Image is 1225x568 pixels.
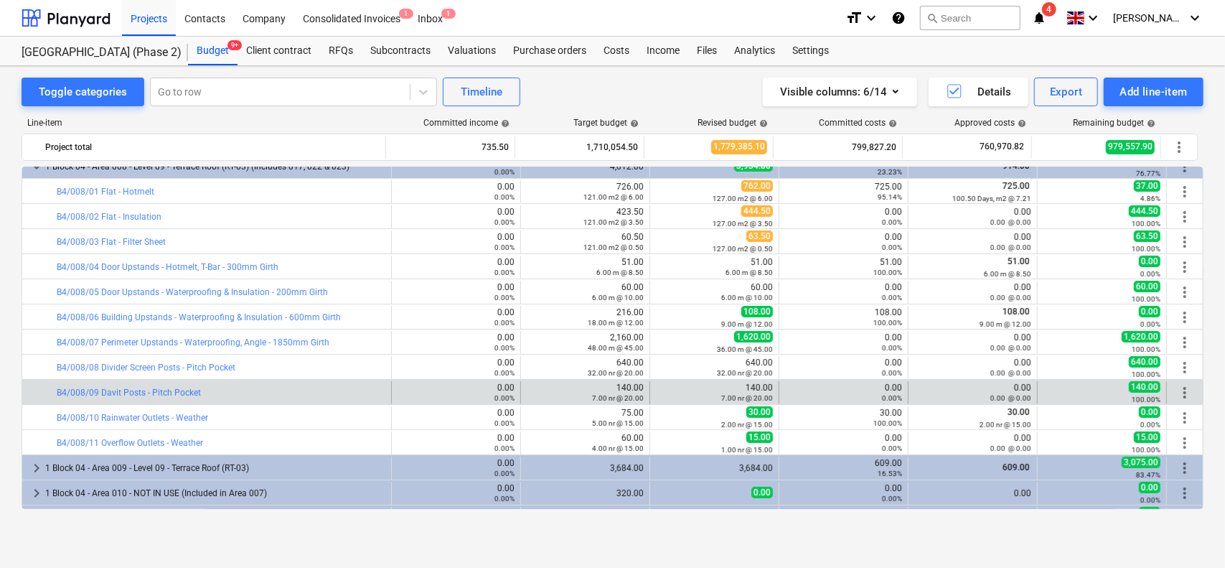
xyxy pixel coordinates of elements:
[990,369,1031,377] small: 0.00 @ 0.00
[1073,118,1155,128] div: Remaining budget
[1176,259,1193,276] span: More actions
[1122,457,1160,468] span: 3,075.00
[398,307,515,327] div: 0.00
[398,232,515,252] div: 0.00
[592,394,644,402] small: 7.00 nr @ 20.00
[785,483,902,503] div: 0.00
[57,237,166,247] a: B4/008/03 Flat - Filter Sheet
[1120,83,1188,101] div: Add line-item
[990,218,1031,226] small: 0.00 @ 0.00
[1006,407,1031,417] span: 30.00
[763,78,917,106] button: Visible columns:6/14
[1042,2,1056,17] span: 4
[914,332,1031,353] div: 0.00
[1134,231,1160,242] span: 63.50
[1129,356,1160,368] span: 640.00
[1144,119,1155,128] span: help
[756,119,768,128] span: help
[627,119,639,128] span: help
[45,482,385,505] div: 1 Block 04 - Area 010 - NOT IN USE (Included in Area 007)
[914,488,1031,498] div: 0.00
[713,220,773,228] small: 127.00 m2 @ 3.50
[785,307,902,327] div: 108.00
[785,408,902,428] div: 30.00
[1140,320,1160,328] small: 0.00%
[734,160,773,172] span: 3,934.00
[398,207,515,227] div: 0.00
[1129,205,1160,217] span: 444.50
[527,408,644,428] div: 75.00
[779,136,896,159] div: 799,827.20
[227,40,242,50] span: 9+
[882,344,902,352] small: 0.00%
[57,287,328,297] a: B4/008/05 Door Upstands - Waterproofing & Insulation - 200mm Girth
[920,6,1020,30] button: Search
[527,257,644,277] div: 51.00
[1176,485,1193,502] span: More actions
[494,419,515,427] small: 0.00%
[494,444,515,452] small: 0.00%
[1170,139,1188,156] span: More actions
[990,294,1031,302] small: 0.00 @ 0.00
[1140,496,1160,504] small: 0.00%
[392,136,509,159] div: 735.50
[398,433,515,453] div: 0.00
[741,180,773,192] span: 762.00
[527,307,644,327] div: 216.00
[57,438,203,448] a: B4/008/11 Overflow Outlets - Weather
[527,332,644,353] div: 2,160.00
[527,282,644,302] div: 60.00
[891,9,906,27] i: Knowledge base
[583,218,644,226] small: 121.00 m2 @ 3.50
[785,458,902,478] div: 609.00
[1139,306,1160,317] span: 0.00
[592,294,644,302] small: 6.00 m @ 10.00
[914,358,1031,378] div: 0.00
[1176,233,1193,251] span: More actions
[1050,83,1083,101] div: Export
[1084,9,1102,27] i: keyboard_arrow_down
[362,37,439,65] a: Subcontracts
[1140,195,1160,202] small: 4.86%
[39,83,127,101] div: Toggle categories
[721,446,773,454] small: 1.00 nr @ 15.00
[785,332,902,353] div: 0.00
[784,37,837,65] a: Settings
[721,294,773,302] small: 6.00 m @ 10.00
[527,232,644,252] div: 60.50
[878,193,902,201] small: 95.14%
[592,444,644,452] small: 4.00 nr @ 15.00
[439,37,504,65] a: Valuations
[785,207,902,227] div: 0.00
[926,12,938,24] span: search
[494,344,515,352] small: 0.00%
[980,421,1031,429] small: 2.00 nr @ 15.00
[721,320,773,328] small: 9.00 m @ 12.00
[28,158,45,175] span: keyboard_arrow_down
[882,444,902,452] small: 0.00%
[1176,158,1193,175] span: More actions
[1134,432,1160,443] span: 15.00
[398,332,515,353] div: 0.00
[494,243,515,251] small: 0.00%
[1176,359,1193,376] span: More actions
[713,245,773,253] small: 127.00 m2 @ 0.50
[588,369,644,377] small: 32.00 nr @ 20.00
[726,37,784,65] a: Analytics
[688,37,726,65] a: Files
[1132,446,1160,454] small: 100.00%
[320,37,362,65] a: RFQs
[494,369,515,377] small: 0.00%
[1136,471,1160,479] small: 83.47%
[721,394,773,402] small: 7.00 nr @ 20.00
[978,141,1025,153] span: 760,970.82
[57,337,329,348] a: B4/008/07 Perimeter Upstands - Waterproofing, Angle - 1850mm Girth
[1122,331,1160,343] span: 1,620.00
[819,118,897,128] div: Committed costs
[1139,256,1160,267] span: 0.00
[785,282,902,302] div: 0.00
[588,319,644,327] small: 18.00 m @ 12.00
[1176,460,1193,477] span: More actions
